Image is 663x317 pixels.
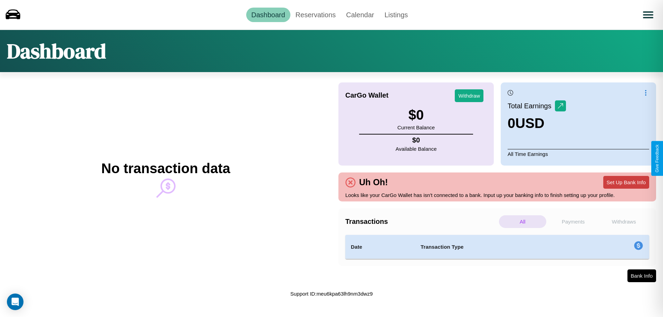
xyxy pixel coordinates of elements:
[101,161,230,176] h2: No transaction data
[550,215,597,228] p: Payments
[455,89,483,102] button: Withdraw
[603,176,649,189] button: Set Up Bank Info
[421,243,577,251] h4: Transaction Type
[351,243,410,251] h4: Date
[7,294,23,310] div: Open Intercom Messenger
[356,177,391,187] h4: Uh Oh!
[290,289,373,298] p: Support ID: meu6kpa63lh9nm3dwz9
[397,107,435,123] h3: $ 0
[396,136,437,144] h4: $ 0
[508,116,566,131] h3: 0 USD
[638,5,658,24] button: Open menu
[655,145,660,172] div: Give Feedback
[246,8,290,22] a: Dashboard
[345,190,649,200] p: Looks like your CarGo Wallet has isn't connected to a bank. Input up your banking info to finish ...
[396,144,437,153] p: Available Balance
[499,215,546,228] p: All
[508,100,555,112] p: Total Earnings
[379,8,413,22] a: Listings
[290,8,341,22] a: Reservations
[508,149,649,159] p: All Time Earnings
[345,235,649,259] table: simple table
[345,91,388,99] h4: CarGo Wallet
[345,218,497,226] h4: Transactions
[397,123,435,132] p: Current Balance
[341,8,379,22] a: Calendar
[7,37,106,65] h1: Dashboard
[627,269,656,282] button: Bank Info
[600,215,647,228] p: Withdraws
